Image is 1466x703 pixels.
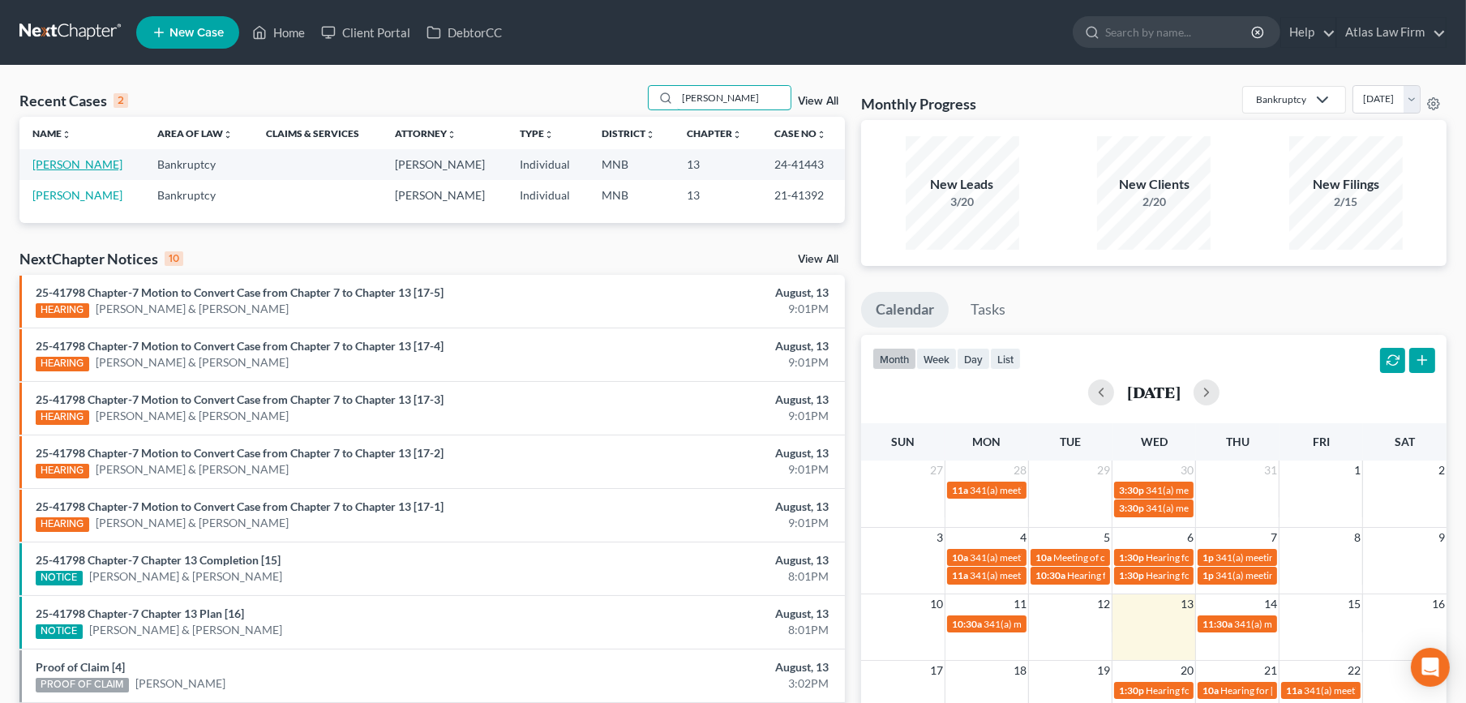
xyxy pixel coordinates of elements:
td: Individual [507,149,589,179]
input: Search by name... [677,86,791,109]
div: PROOF OF CLAIM [36,678,129,692]
span: 2 [1437,461,1447,480]
div: New Filings [1289,175,1403,194]
div: 8:01PM [576,622,829,638]
span: Mon [972,435,1001,448]
div: August, 13 [576,659,829,675]
span: 6 [1185,528,1195,547]
span: New Case [169,27,224,39]
td: Bankruptcy [144,149,254,179]
span: 28 [1012,461,1028,480]
span: 11 [1012,594,1028,614]
span: 21 [1262,661,1279,680]
span: 16 [1430,594,1447,614]
a: 25-41798 Chapter-7 Motion to Convert Case from Chapter 7 to Chapter 13 [17-1] [36,499,444,513]
a: View All [798,96,838,107]
div: Open Intercom Messenger [1411,648,1450,687]
span: 29 [1095,461,1112,480]
span: Hearing for [PERSON_NAME] [1220,684,1347,697]
span: 7 [1269,528,1279,547]
div: HEARING [36,357,89,371]
span: 11a [952,484,968,496]
a: Typeunfold_more [520,127,554,139]
span: Meeting of creditors for [PERSON_NAME] & [PERSON_NAME] [1053,551,1318,564]
a: [PERSON_NAME] & [PERSON_NAME] [96,515,289,531]
span: Hearing for [PERSON_NAME] [1146,684,1272,697]
a: 25-41798 Chapter-7 Motion to Convert Case from Chapter 7 to Chapter 13 [17-5] [36,285,444,299]
div: HEARING [36,517,89,532]
span: 12 [1095,594,1112,614]
i: unfold_more [544,130,554,139]
a: View All [798,254,838,265]
div: 8:01PM [576,568,829,585]
span: 10 [928,594,945,614]
button: month [872,348,916,370]
div: 2 [114,93,128,108]
span: 11a [1286,684,1302,697]
i: unfold_more [645,130,655,139]
td: MNB [589,180,674,210]
a: 25-41798 Chapter-7 Chapter 13 Completion [15] [36,553,281,567]
div: Recent Cases [19,91,128,110]
a: Case Nounfold_more [774,127,826,139]
a: Area of Lawunfold_more [157,127,233,139]
span: 10a [1035,551,1052,564]
div: NOTICE [36,624,83,639]
a: [PERSON_NAME] [32,188,122,202]
a: Chapterunfold_more [687,127,742,139]
div: Bankruptcy [1256,92,1306,106]
div: August, 13 [576,552,829,568]
div: New Clients [1097,175,1211,194]
div: HEARING [36,303,89,318]
span: Hearing for [PERSON_NAME] & [PERSON_NAME] [1146,551,1358,564]
span: Hearing for [PERSON_NAME] [1146,569,1272,581]
div: August, 13 [576,285,829,301]
td: 13 [674,180,761,210]
a: Nameunfold_more [32,127,71,139]
span: 1:30p [1119,551,1144,564]
td: 24-41443 [761,149,845,179]
span: Tue [1060,435,1081,448]
h2: [DATE] [1127,384,1181,401]
span: 3:30p [1119,502,1144,514]
span: 8 [1352,528,1362,547]
i: unfold_more [62,130,71,139]
a: 25-41798 Chapter-7 Chapter 13 Plan [16] [36,607,244,620]
a: 25-41798 Chapter-7 Motion to Convert Case from Chapter 7 to Chapter 13 [17-2] [36,446,444,460]
span: 9 [1437,528,1447,547]
a: [PERSON_NAME] [32,157,122,171]
span: 31 [1262,461,1279,480]
span: 1:30p [1119,684,1144,697]
div: 9:01PM [576,515,829,531]
div: HEARING [36,464,89,478]
div: 9:01PM [576,408,829,424]
span: Thu [1226,435,1250,448]
td: 13 [674,149,761,179]
a: Help [1281,18,1335,47]
span: 341(a) meeting for [PERSON_NAME] [1215,551,1372,564]
span: Hearing for [PERSON_NAME][DEMOGRAPHIC_DATA] [1067,569,1301,581]
a: DebtorCC [418,18,510,47]
span: 10:30a [1035,569,1065,581]
a: [PERSON_NAME] & [PERSON_NAME] [96,301,289,317]
span: 30 [1179,461,1195,480]
span: 13 [1179,594,1195,614]
span: 341(a) meeting for [PERSON_NAME] [1215,569,1372,581]
a: [PERSON_NAME] & [PERSON_NAME] [96,408,289,424]
span: 14 [1262,594,1279,614]
a: [PERSON_NAME] & [PERSON_NAME] [96,354,289,371]
span: 3:30p [1119,484,1144,496]
td: [PERSON_NAME] [382,149,507,179]
span: 27 [928,461,945,480]
div: 3/20 [906,194,1019,210]
span: Sun [891,435,915,448]
span: 1:30p [1119,569,1144,581]
td: Individual [507,180,589,210]
button: day [957,348,990,370]
div: August, 13 [576,445,829,461]
div: 2/15 [1289,194,1403,210]
th: Claims & Services [253,117,381,149]
span: 10:30a [952,618,982,630]
a: 25-41798 Chapter-7 Motion to Convert Case from Chapter 7 to Chapter 13 [17-3] [36,392,444,406]
a: [PERSON_NAME] & [PERSON_NAME] [89,568,282,585]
